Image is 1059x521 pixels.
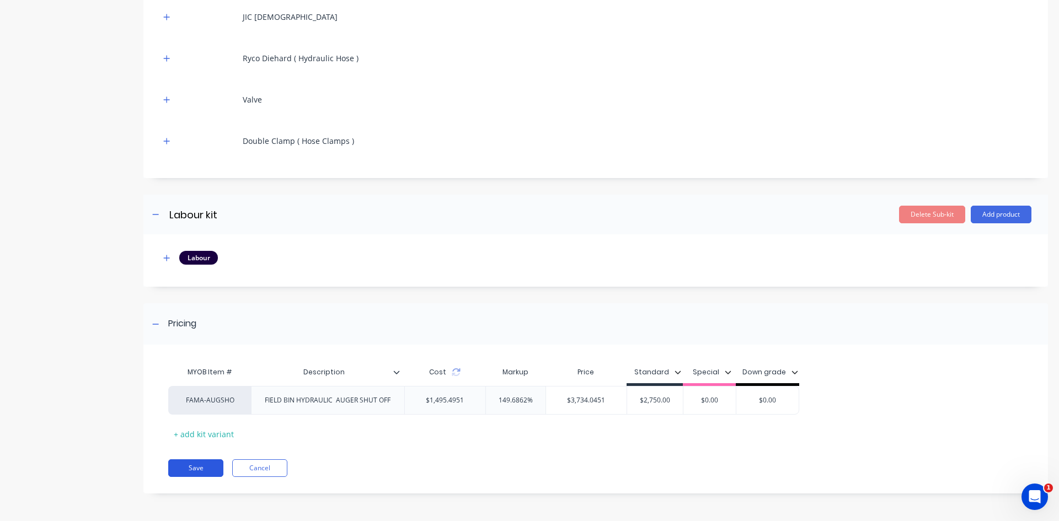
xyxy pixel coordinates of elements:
div: Cost [404,361,486,383]
button: Cancel [232,459,287,477]
div: Standard [634,367,669,377]
button: Down grade [737,364,804,380]
input: Enter sub-kit name [168,207,363,223]
div: + add kit variant [168,426,239,443]
div: Price [545,361,627,383]
div: Pricing [168,317,196,331]
div: Ryco Diehard ( Hydraulic Hose ) [243,52,359,64]
div: $1,495.4951 [417,386,473,414]
div: Markup [485,361,545,383]
span: 1 [1044,484,1053,492]
div: 149.6862% [486,386,545,414]
button: Save [168,459,223,477]
div: FAMA-AUGSHO [180,395,240,405]
div: MYOB Item # [168,361,251,383]
button: Special [687,364,737,380]
div: FAMA-AUGSHOFIELD BIN HYDRAULIC AUGER SHUT OFF$1,495.4951149.6862%$3,734.0451$2,750.00$0.00$0.00 [168,386,799,415]
div: $0.00 [682,386,737,414]
div: Labour [179,251,218,264]
button: Delete Sub-kit [899,206,965,223]
div: $3,734.0451 [546,386,627,414]
div: $2,750.00 [627,386,683,414]
div: FIELD BIN HYDRAULIC AUGER SHUT OFF [256,393,399,407]
div: JIC [DEMOGRAPHIC_DATA] [243,11,338,23]
div: Down grade [742,367,786,377]
div: Special [693,367,719,377]
div: Description [251,358,398,386]
div: Valve [243,94,262,105]
div: Double Clamp ( Hose Clamps ) [243,135,354,147]
iframe: Intercom live chat [1021,484,1048,510]
span: Cost [429,367,446,377]
button: Standard [629,364,687,380]
div: $0.00 [736,386,799,414]
button: Add product [971,206,1031,223]
div: Description [251,361,404,383]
